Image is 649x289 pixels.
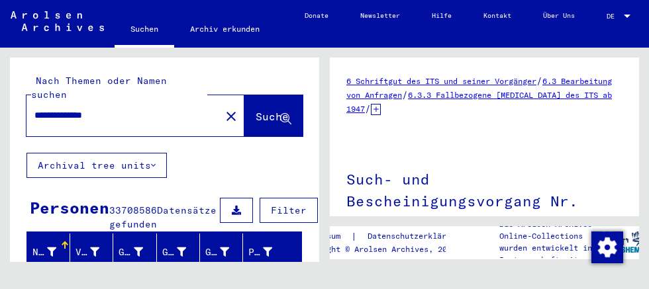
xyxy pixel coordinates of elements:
mat-header-cell: Nachname [27,233,70,270]
img: Arolsen_neg.svg [11,11,104,31]
div: Geburtsname [119,241,159,263]
div: Geburtsname [119,245,142,259]
a: 6.3.3 Fallbezogene [MEDICAL_DATA] des ITS ab 1947 [346,90,612,114]
a: 6 Schriftgut des ITS und seiner Vorgänger [346,76,536,86]
h1: Such- und Bescheinigungsvorgang Nr. 1.345.768 für [PERSON_NAME] geboren [DEMOGRAPHIC_DATA] [346,149,623,272]
button: Suche [244,95,303,136]
mat-header-cell: Geburtsname [113,233,156,270]
mat-header-cell: Geburtsdatum [200,233,243,270]
div: Prisoner # [248,245,272,259]
span: 33708586 [109,204,157,216]
span: / [536,75,542,87]
span: Suche [256,110,289,123]
div: Nachname [32,245,56,259]
mat-label: Nach Themen oder Namen suchen [31,75,167,101]
div: Personen [30,196,109,220]
div: Geburt‏ [162,241,203,263]
a: Suchen [115,13,174,48]
button: Clear [218,103,244,129]
div: Prisoner # [248,241,289,263]
p: wurden entwickelt in Partnerschaft mit [499,242,601,266]
mat-header-cell: Prisoner # [243,233,301,270]
span: DE [607,13,621,20]
button: Filter [260,198,318,223]
div: Geburtsdatum [205,245,229,259]
div: Geburt‏ [162,245,186,259]
span: / [402,89,408,101]
div: Nachname [32,241,73,263]
mat-header-cell: Vorname [70,233,113,270]
div: Geburtsdatum [205,241,246,263]
button: Archival tree units [26,153,167,178]
span: Filter [271,204,307,216]
span: / [365,103,371,114]
mat-icon: close [223,108,239,124]
a: Archiv erkunden [174,13,275,45]
mat-header-cell: Geburt‏ [157,233,200,270]
div: Vorname [75,241,116,263]
img: Zustimmung ändern [591,231,623,263]
p: Die Arolsen Archives Online-Collections [499,218,601,242]
a: Datenschutzerklärung [357,229,476,243]
div: | [299,229,476,243]
p: Copyright © Arolsen Archives, 2021 [299,243,476,255]
span: Datensätze gefunden [109,204,217,230]
div: Zustimmung ändern [591,231,623,263]
div: Vorname [75,245,99,259]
